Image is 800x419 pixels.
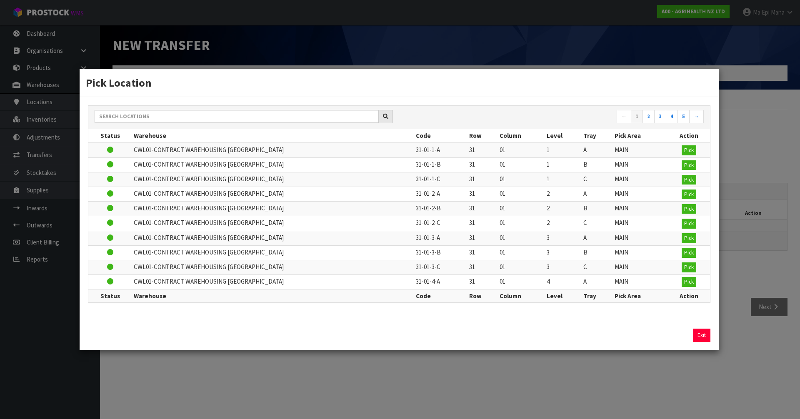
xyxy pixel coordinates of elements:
td: 3 [545,245,581,260]
td: CWL01-CONTRACT WAREHOUSING [GEOGRAPHIC_DATA] [132,274,414,289]
button: Pick [682,190,696,200]
td: MAIN [612,245,668,260]
td: MAIN [612,172,668,187]
td: 31-01-1-B [414,157,467,172]
td: CWL01-CONTRACT WAREHOUSING [GEOGRAPHIC_DATA] [132,143,414,158]
td: 01 [497,143,545,158]
button: Exit [693,329,710,342]
th: Code [414,289,467,302]
td: 31 [467,157,497,172]
td: 31 [467,172,497,187]
button: Pick [682,248,696,258]
a: 1 [631,110,643,123]
a: 2 [642,110,655,123]
td: 3 [545,260,581,274]
td: 01 [497,231,545,245]
td: 01 [497,274,545,289]
td: MAIN [612,143,668,158]
td: CWL01-CONTRACT WAREHOUSING [GEOGRAPHIC_DATA] [132,157,414,172]
th: Warehouse [132,129,414,142]
th: Tray [581,129,612,142]
input: Search locations [95,110,379,123]
td: C [581,260,612,274]
td: 31 [467,187,497,202]
button: Pick [682,204,696,214]
td: MAIN [612,157,668,172]
td: MAIN [612,216,668,231]
span: Pick [684,249,694,256]
td: 3 [545,231,581,245]
td: CWL01-CONTRACT WAREHOUSING [GEOGRAPHIC_DATA] [132,216,414,231]
td: 01 [497,172,545,187]
span: Pick [684,176,694,183]
a: 5 [677,110,690,123]
td: 31-01-4-A [414,274,467,289]
td: B [581,245,612,260]
td: 31 [467,231,497,245]
td: CWL01-CONTRACT WAREHOUSING [GEOGRAPHIC_DATA] [132,187,414,202]
td: 1 [545,172,581,187]
td: A [581,231,612,245]
button: Pick [682,262,696,272]
td: B [581,157,612,172]
td: 31-01-3-B [414,245,467,260]
td: MAIN [612,202,668,216]
h3: Pick Location [86,75,712,90]
th: Status [88,289,132,302]
td: 1 [545,143,581,158]
td: MAIN [612,231,668,245]
th: Warehouse [132,289,414,302]
td: 31-01-1-C [414,172,467,187]
th: Column [497,289,545,302]
th: Status [88,129,132,142]
td: A [581,143,612,158]
td: 31 [467,216,497,231]
td: 31 [467,245,497,260]
td: C [581,172,612,187]
span: Pick [684,162,694,169]
th: Level [545,129,581,142]
td: 01 [497,216,545,231]
td: 31 [467,143,497,158]
td: 01 [497,245,545,260]
td: CWL01-CONTRACT WAREHOUSING [GEOGRAPHIC_DATA] [132,231,414,245]
nav: Page navigation [405,110,704,125]
td: 2 [545,202,581,216]
button: Pick [682,145,696,155]
th: Row [467,129,497,142]
span: Pick [684,220,694,227]
td: 31-01-2-C [414,216,467,231]
span: Pick [684,234,694,242]
td: 31 [467,274,497,289]
button: Pick [682,175,696,185]
td: 01 [497,187,545,202]
td: 31-01-2-A [414,187,467,202]
td: 31-01-2-B [414,202,467,216]
th: Column [497,129,545,142]
span: Pick [684,264,694,271]
a: → [689,110,704,123]
span: Pick [684,205,694,212]
td: 1 [545,157,581,172]
td: B [581,202,612,216]
td: 31 [467,260,497,274]
span: Pick [684,278,694,285]
button: Pick [682,219,696,229]
th: Action [668,129,710,142]
td: CWL01-CONTRACT WAREHOUSING [GEOGRAPHIC_DATA] [132,202,414,216]
span: Pick [684,147,694,154]
td: MAIN [612,274,668,289]
button: Pick [682,233,696,243]
a: 4 [666,110,678,123]
th: Level [545,289,581,302]
th: Pick Area [612,129,668,142]
td: 31 [467,202,497,216]
td: C [581,216,612,231]
th: Code [414,129,467,142]
a: 3 [654,110,666,123]
td: 4 [545,274,581,289]
button: Pick [682,277,696,287]
td: CWL01-CONTRACT WAREHOUSING [GEOGRAPHIC_DATA] [132,245,414,260]
td: 01 [497,157,545,172]
td: 01 [497,202,545,216]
